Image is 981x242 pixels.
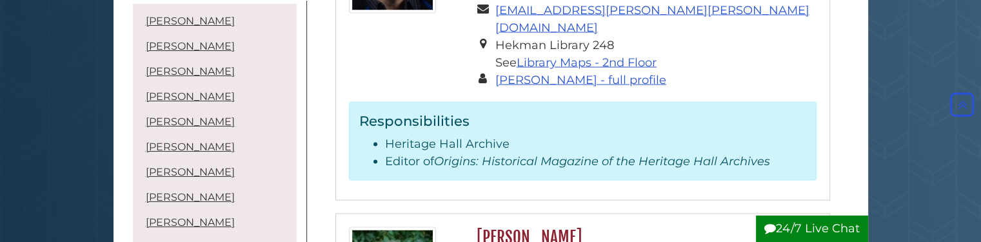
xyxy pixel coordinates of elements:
[146,216,235,228] a: [PERSON_NAME]
[495,37,817,72] li: Hekman Library 248 See
[146,14,235,26] a: [PERSON_NAME]
[517,55,657,70] a: Library Maps - 2nd Floor
[947,97,978,112] a: Back to Top
[146,39,235,52] a: [PERSON_NAME]
[495,73,666,87] a: [PERSON_NAME] - full profile
[146,115,235,127] a: [PERSON_NAME]
[146,165,235,177] a: [PERSON_NAME]
[385,153,806,170] li: Editor of
[756,216,868,242] button: 24/7 Live Chat
[434,154,770,168] i: Origins: Historical Magazine of the Heritage Hall Archives
[146,140,235,152] a: [PERSON_NAME]
[146,190,235,203] a: [PERSON_NAME]
[495,3,809,35] a: [EMAIL_ADDRESS][PERSON_NAME][PERSON_NAME][DOMAIN_NAME]
[385,136,806,153] li: Heritage Hall Archive
[146,90,235,102] a: [PERSON_NAME]
[146,65,235,77] a: [PERSON_NAME]
[359,112,806,129] h3: Responsibilities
